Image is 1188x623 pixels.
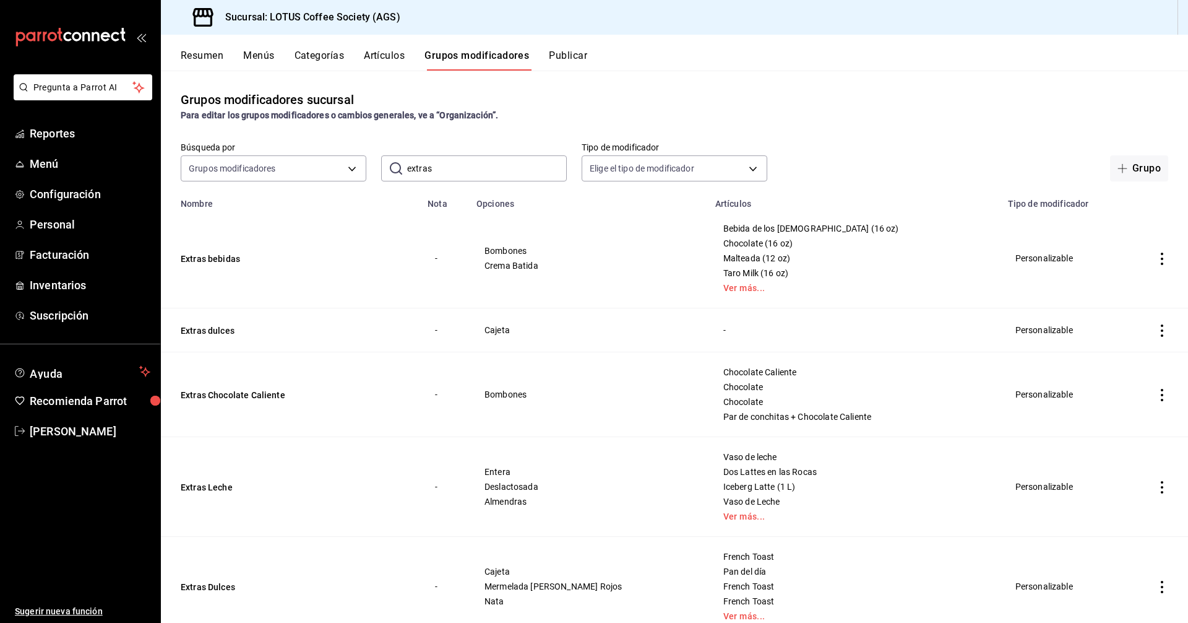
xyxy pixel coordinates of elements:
span: Sugerir nueva función [15,605,150,618]
button: Artículos [364,50,405,71]
span: Chocolate [723,398,985,406]
th: Nombre [161,191,420,209]
button: actions [1156,581,1168,593]
th: Nota [420,191,469,209]
span: Par de conchitas + Chocolate Caliente [723,412,985,421]
button: actions [1156,325,1168,337]
h3: Sucursal: LOTUS Coffee Society (AGS) [215,10,400,25]
button: open_drawer_menu [136,32,146,42]
span: Elige el tipo de modificador [590,162,694,175]
span: Chocolate Caliente [723,368,985,377]
span: Malteada (12 oz) [723,254,985,263]
span: French Toast [723,552,985,561]
td: - [420,209,469,308]
td: Personalizable [1001,308,1136,352]
strong: Para editar los grupos modificadores o cambios generales, ve a “Organización”. [181,110,498,120]
span: Chocolate (16 oz) [723,239,985,248]
button: actions [1156,253,1168,265]
th: Opciones [469,191,708,209]
button: actions [1156,389,1168,401]
td: Personalizable [1001,352,1136,437]
label: Búsqueda por [181,143,366,152]
span: Recomienda Parrot [30,393,150,409]
span: Cajeta [484,567,692,576]
button: Extras Leche [181,481,329,494]
button: Grupos modificadores [424,50,529,71]
div: Grupos modificadores sucursal [181,90,354,109]
span: Chocolate [723,383,985,391]
span: Iceberg Latte (1 L) [723,482,985,491]
div: - [723,323,986,337]
span: Grupos modificadores [189,162,276,175]
label: Tipo de modificador [582,143,767,152]
button: Publicar [549,50,587,71]
button: Resumen [181,50,223,71]
span: Menú [30,155,150,172]
button: Extras Chocolate Caliente [181,389,329,401]
span: French Toast [723,597,985,606]
span: Mermelada [PERSON_NAME] Rojos [484,582,692,591]
span: Inventarios [30,277,150,294]
a: Pregunta a Parrot AI [9,90,152,103]
span: Almendras [484,497,692,506]
td: - [420,352,469,437]
button: Pregunta a Parrot AI [14,74,152,100]
span: Entera [484,468,692,476]
span: Nata [484,597,692,606]
span: Suscripción [30,307,150,324]
span: Crema Batida [484,261,692,270]
button: Extras Dulces [181,581,329,593]
td: Personalizable [1001,209,1136,308]
span: Dos Lattes en las Rocas [723,468,985,476]
span: Reportes [30,125,150,142]
span: Bombones [484,246,692,255]
span: Bombones [484,390,692,399]
div: navigation tabs [181,50,1188,71]
span: Pan del día [723,567,985,576]
button: Extras dulces [181,325,329,337]
th: Tipo de modificador [1001,191,1136,209]
span: Pregunta a Parrot AI [33,81,133,94]
span: French Toast [723,582,985,591]
span: Bebida de los [DEMOGRAPHIC_DATA] (16 oz) [723,224,985,233]
span: Taro Milk (16 oz) [723,269,985,277]
span: Ayuda [30,364,134,379]
td: - [420,437,469,537]
input: Buscar [407,156,567,181]
a: Ver más... [723,512,985,521]
th: Artículos [708,191,1001,209]
button: Extras bebidas [181,253,329,265]
a: Ver más... [723,284,985,292]
span: Vaso de Leche [723,497,985,506]
span: Deslactosada [484,482,692,491]
span: Vaso de leche [723,453,985,461]
a: Ver más... [723,612,985,621]
span: Personal [30,216,150,233]
button: actions [1156,481,1168,494]
button: Categorías [295,50,345,71]
td: Personalizable [1001,437,1136,537]
span: Configuración [30,186,150,203]
button: Menús [243,50,274,71]
span: Cajeta [484,326,692,334]
span: Facturación [30,246,150,263]
td: - [420,308,469,352]
button: Grupo [1110,155,1168,181]
span: [PERSON_NAME] [30,423,150,440]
